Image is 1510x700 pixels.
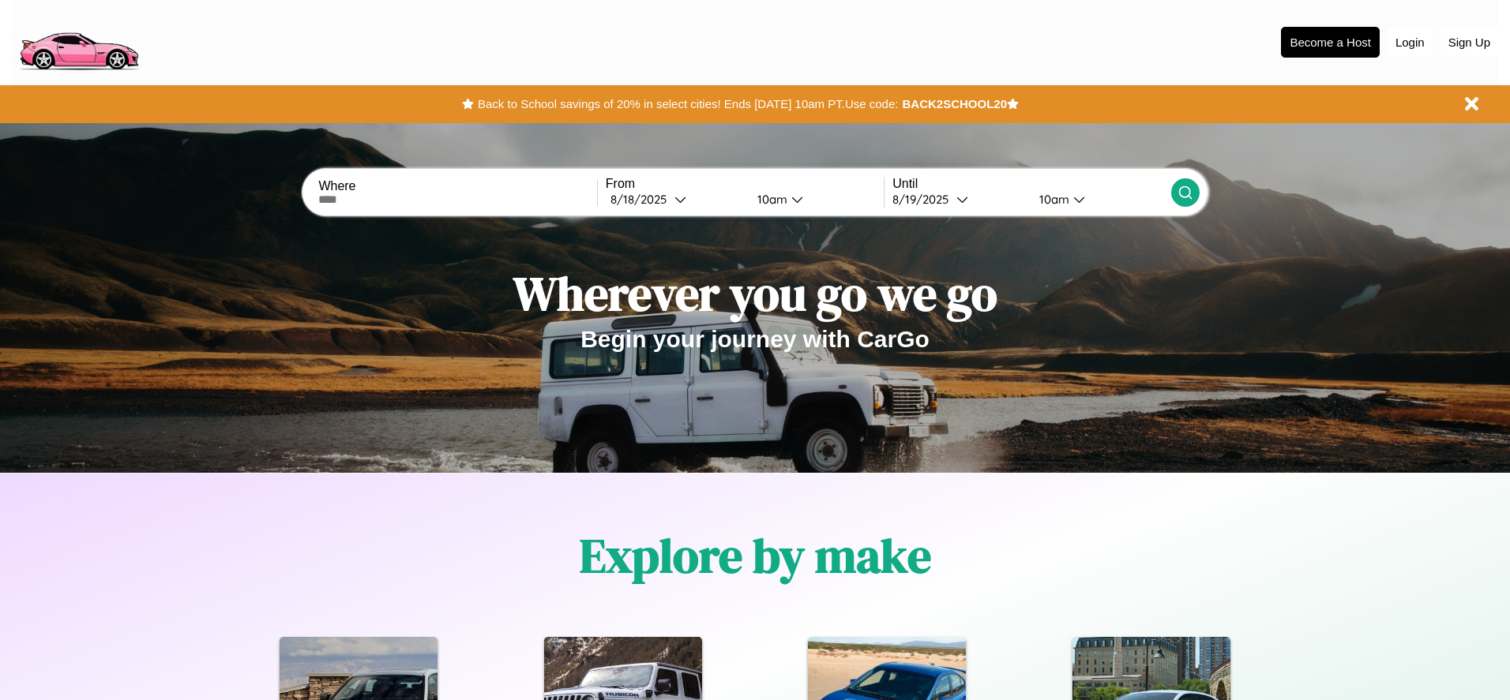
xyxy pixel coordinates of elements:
b: BACK2SCHOOL20 [902,97,1007,110]
div: 8 / 18 / 2025 [610,192,674,207]
button: 10am [745,191,884,208]
div: 8 / 19 / 2025 [892,192,956,207]
label: From [606,177,884,191]
img: logo [12,8,145,74]
button: Sign Up [1441,28,1498,57]
label: Where [318,179,596,193]
button: Login [1388,28,1433,57]
div: 10am [749,192,791,207]
h1: Explore by make [580,523,931,588]
div: 10am [1031,192,1073,207]
button: 8/18/2025 [606,191,745,208]
button: 10am [1027,191,1170,208]
label: Until [892,177,1170,191]
button: Become a Host [1281,27,1380,58]
button: Back to School savings of 20% in select cities! Ends [DATE] 10am PT.Use code: [474,93,902,115]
